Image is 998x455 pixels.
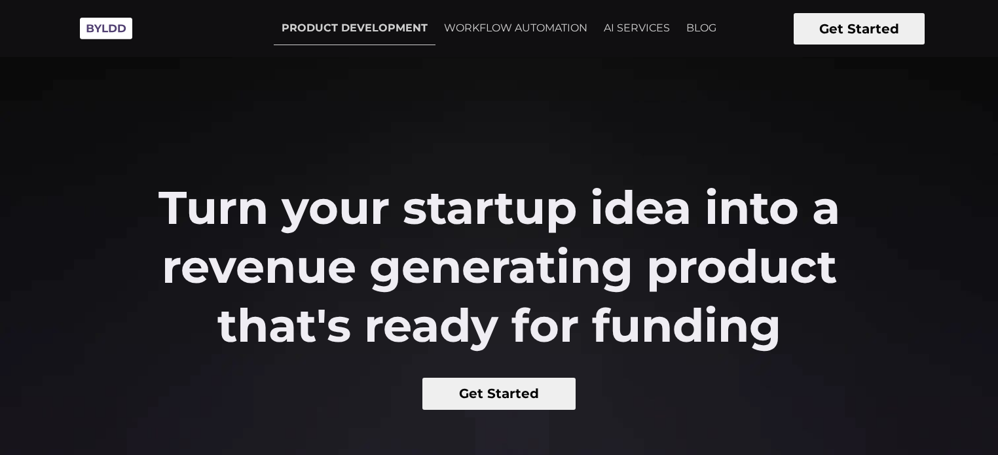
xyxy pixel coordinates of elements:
[794,13,925,45] button: Get Started
[73,10,139,46] img: Byldd - Product Development Company
[596,12,678,45] a: AI SERVICES
[678,12,724,45] a: BLOG
[436,12,595,45] a: WORKFLOW AUTOMATION
[125,178,874,355] h2: Turn your startup idea into a revenue generating product that's ready for funding
[422,378,576,410] button: Get Started
[274,12,435,45] a: PRODUCT DEVELOPMENT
